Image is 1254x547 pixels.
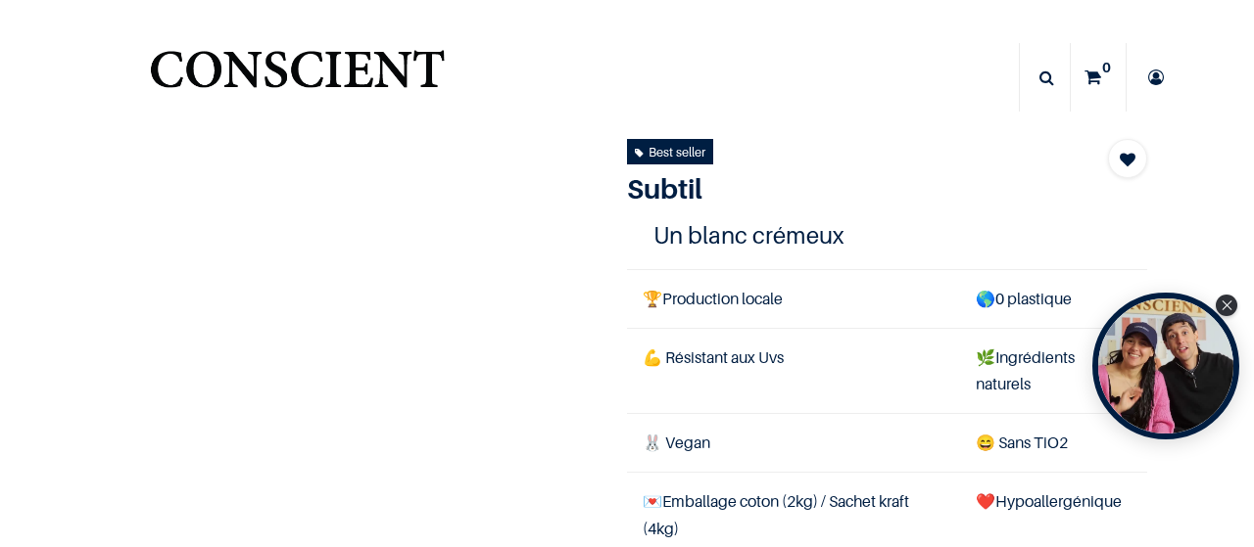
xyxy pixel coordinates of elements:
span: 💌 [643,491,662,511]
iframe: Tidio Chat [1153,421,1245,513]
div: Open Tolstoy [1092,293,1239,439]
td: Production locale [627,269,960,328]
div: Tolstoy bubble widget [1092,293,1239,439]
a: Logo of Conscient [146,39,449,116]
td: Ingrédients naturels [960,328,1147,413]
a: 0 [1071,43,1126,112]
span: Add to wishlist [1120,148,1135,171]
h4: Un blanc crémeux [653,220,1122,251]
span: 🌎 [976,289,995,308]
td: 0 plastique [960,269,1147,328]
button: Add to wishlist [1108,139,1147,178]
div: Close Tolstoy widget [1216,295,1237,316]
div: Best seller [635,141,705,162]
h1: Subtil [627,172,1069,205]
span: 😄 S [976,433,1007,452]
div: Open Tolstoy widget [1092,293,1239,439]
img: Conscient [146,39,449,116]
td: ans TiO2 [960,414,1147,473]
span: 🌿 [976,347,995,367]
span: 💪 Résistant aux Uvs [643,347,784,367]
span: 🏆 [643,289,662,308]
sup: 0 [1097,58,1116,77]
span: 🐰 Vegan [643,433,710,452]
